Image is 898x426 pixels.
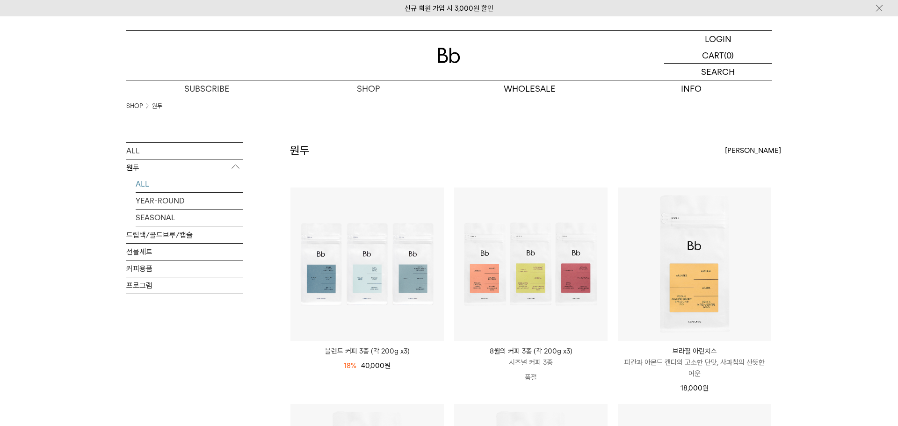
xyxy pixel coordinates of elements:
[126,101,143,111] a: SHOP
[136,193,243,209] a: YEAR-ROUND
[290,188,444,341] img: 블렌드 커피 3종 (각 200g x3)
[618,188,771,341] img: 브라질 아란치스
[152,101,162,111] a: 원두
[344,360,356,371] div: 18%
[454,368,608,387] p: 품절
[705,31,731,47] p: LOGIN
[702,384,709,392] span: 원
[454,346,608,368] a: 8월의 커피 3종 (각 200g x3) 시즈널 커피 3종
[454,346,608,357] p: 8월의 커피 3종 (각 200g x3)
[681,384,709,392] span: 18,000
[610,80,772,97] p: INFO
[725,145,781,156] span: [PERSON_NAME]
[384,361,391,370] span: 원
[126,244,243,260] a: 선물세트
[664,47,772,64] a: CART (0)
[126,80,288,97] a: SUBSCRIBE
[701,64,735,80] p: SEARCH
[702,47,724,63] p: CART
[136,176,243,192] a: ALL
[361,361,391,370] span: 40,000
[288,80,449,97] a: SHOP
[290,143,310,159] h2: 원두
[618,357,771,379] p: 피칸과 아몬드 캔디의 고소한 단맛, 사과칩의 산뜻한 여운
[438,48,460,63] img: 로고
[126,143,243,159] a: ALL
[126,260,243,277] a: 커피용품
[664,31,772,47] a: LOGIN
[454,357,608,368] p: 시즈널 커피 3종
[126,159,243,176] p: 원두
[405,4,493,13] a: 신규 회원 가입 시 3,000원 할인
[618,346,771,357] p: 브라질 아란치스
[126,227,243,243] a: 드립백/콜드브루/캡슐
[454,188,608,341] img: 8월의 커피 3종 (각 200g x3)
[449,80,610,97] p: WHOLESALE
[290,346,444,357] a: 블렌드 커피 3종 (각 200g x3)
[136,209,243,226] a: SEASONAL
[724,47,734,63] p: (0)
[618,346,771,379] a: 브라질 아란치스 피칸과 아몬드 캔디의 고소한 단맛, 사과칩의 산뜻한 여운
[126,277,243,294] a: 프로그램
